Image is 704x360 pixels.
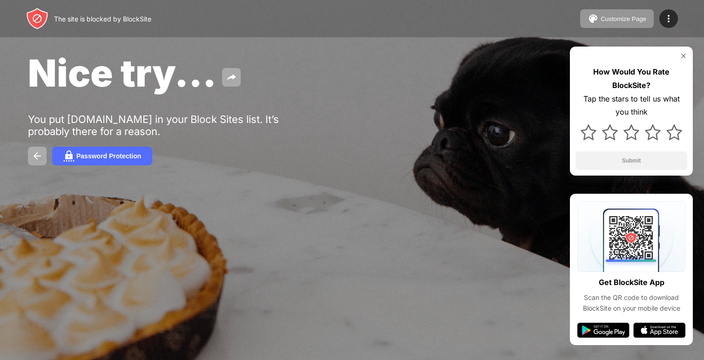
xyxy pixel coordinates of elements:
[52,147,152,165] button: Password Protection
[28,113,316,137] div: You put [DOMAIN_NAME] in your Block Sites list. It’s probably there for a reason.
[680,52,687,60] img: rate-us-close.svg
[76,152,141,160] div: Password Protection
[581,124,596,140] img: star.svg
[623,124,639,140] img: star.svg
[575,92,687,119] div: Tap the stars to tell us what you think
[588,13,599,24] img: pallet.svg
[26,7,48,30] img: header-logo.svg
[28,243,248,349] iframe: Banner
[575,151,687,170] button: Submit
[602,124,618,140] img: star.svg
[580,9,654,28] button: Customize Page
[601,15,646,22] div: Customize Page
[32,150,43,162] img: back.svg
[663,13,674,24] img: menu-icon.svg
[226,72,237,83] img: share.svg
[645,124,661,140] img: star.svg
[666,124,682,140] img: star.svg
[577,201,685,272] img: qrcode.svg
[577,323,630,338] img: google-play.svg
[633,323,685,338] img: app-store.svg
[28,50,217,95] span: Nice try...
[577,292,685,313] div: Scan the QR code to download BlockSite on your mobile device
[63,150,74,162] img: password.svg
[575,65,687,92] div: How Would You Rate BlockSite?
[599,276,664,289] div: Get BlockSite App
[54,15,151,23] div: The site is blocked by BlockSite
